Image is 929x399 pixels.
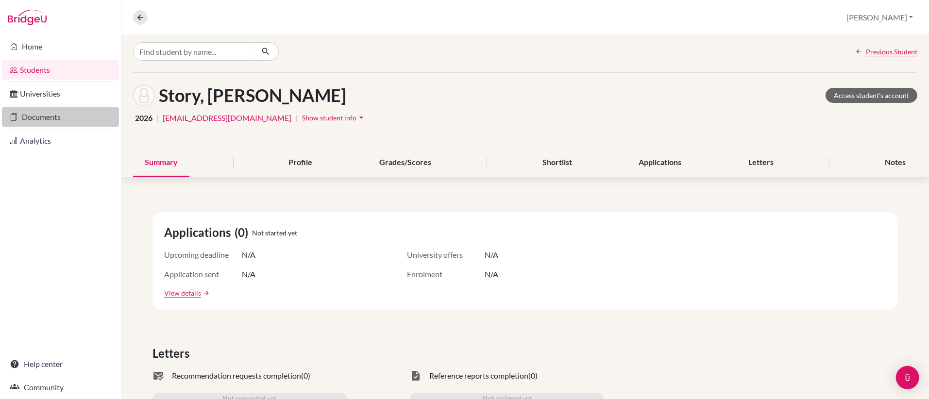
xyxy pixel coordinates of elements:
[2,37,119,56] a: Home
[172,370,301,382] span: Recommendation requests completion
[277,149,324,177] div: Profile
[159,85,346,106] h1: Story, [PERSON_NAME]
[873,149,917,177] div: Notes
[842,8,917,27] button: [PERSON_NAME]
[133,84,155,106] img: George Story's avatar
[152,370,164,382] span: mark_email_read
[201,290,210,297] a: arrow_forward
[896,366,919,389] div: Open Intercom Messenger
[866,47,917,57] span: Previous Student
[242,268,255,280] span: N/A
[133,149,189,177] div: Summary
[152,345,193,362] span: Letters
[301,370,310,382] span: (0)
[252,228,297,238] span: Not started yet
[2,354,119,374] a: Help center
[302,114,356,122] span: Show student info
[485,249,498,261] span: N/A
[531,149,584,177] div: Shortlist
[295,112,298,124] span: |
[407,268,485,280] span: Enrolment
[133,42,253,61] input: Find student by name...
[242,249,255,261] span: N/A
[164,249,242,261] span: Upcoming deadline
[164,224,235,241] span: Applications
[164,268,242,280] span: Application sent
[627,149,693,177] div: Applications
[156,112,159,124] span: |
[2,107,119,127] a: Documents
[485,268,498,280] span: N/A
[2,378,119,397] a: Community
[528,370,538,382] span: (0)
[737,149,785,177] div: Letters
[163,112,291,124] a: [EMAIL_ADDRESS][DOMAIN_NAME]
[2,84,119,103] a: Universities
[2,131,119,150] a: Analytics
[8,10,47,25] img: Bridge-U
[410,370,422,382] span: task
[2,60,119,80] a: Students
[826,88,917,103] a: Access student's account
[855,47,917,57] a: Previous Student
[164,288,201,298] a: View details
[368,149,443,177] div: Grades/Scores
[429,370,528,382] span: Reference reports completion
[407,249,485,261] span: University offers
[235,224,252,241] span: (0)
[302,110,367,125] button: Show student infoarrow_drop_down
[135,112,152,124] span: 2026
[356,113,366,122] i: arrow_drop_down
